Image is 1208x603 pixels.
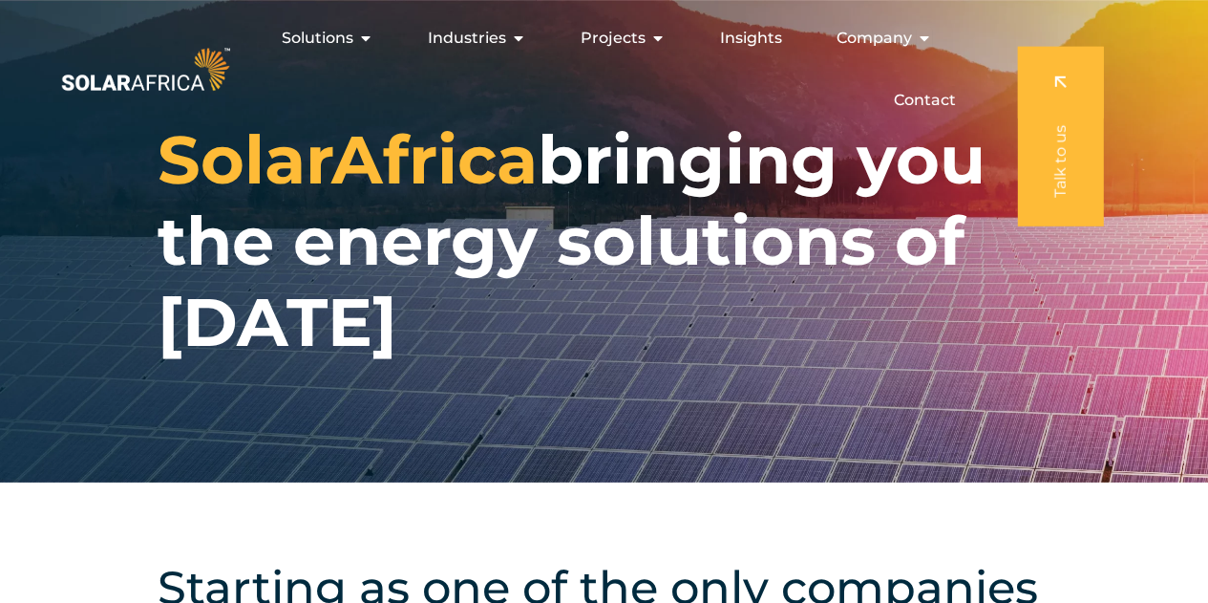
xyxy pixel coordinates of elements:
[158,119,1050,363] h1: bringing you the energy solutions of [DATE]
[837,27,912,50] span: Company
[894,89,956,112] a: Contact
[234,19,971,119] nav: Menu
[581,27,646,50] span: Projects
[234,19,971,119] div: Menu Toggle
[720,27,782,50] a: Insights
[428,27,506,50] span: Industries
[282,27,353,50] span: Solutions
[158,118,538,201] span: SolarAfrica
